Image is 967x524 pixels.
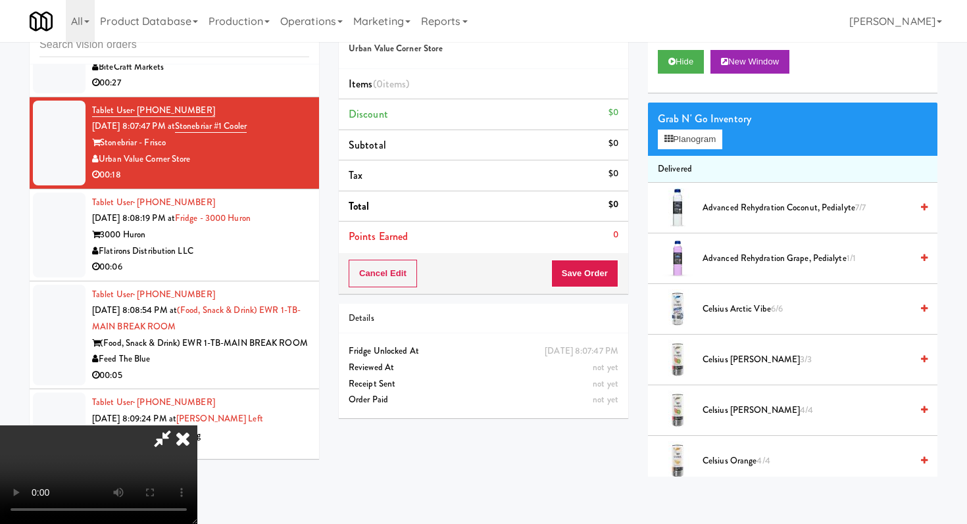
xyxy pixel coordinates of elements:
[30,189,319,281] li: Tablet User· [PHONE_NUMBER][DATE] 8:08:19 PM atFridge - 3000 Huron3000 HuronFlatirons Distributio...
[176,412,263,425] a: [PERSON_NAME] Left
[92,304,301,333] a: (Food, Snack & Drink) EWR 1-TB-MAIN BREAK ROOM
[92,335,309,352] div: (Food, Snack & Drink) EWR 1-TB-MAIN BREAK ROOM
[697,250,928,267] div: Advanced Rehydration Grape, Pedialyte1/1
[92,368,309,384] div: 00:05
[697,200,928,216] div: Advanced Rehydration Coconut, Pedialyte7/7
[133,288,215,300] span: · [PHONE_NUMBER]
[349,168,362,183] span: Tax
[771,302,783,315] span: 6/6
[349,343,618,360] div: Fridge Unlocked At
[39,33,309,57] input: Search vision orders
[847,252,856,264] span: 1/1
[92,104,215,117] a: Tablet User· [PHONE_NUMBER]
[30,389,319,481] li: Tablet User· [PHONE_NUMBER][DATE] 8:09:24 PM at[PERSON_NAME] Left[PERSON_NAME] PrintingTopVendCo0...
[30,10,53,33] img: Micromart
[92,304,177,316] span: [DATE] 8:08:54 PM at
[658,130,722,149] button: Planogram
[545,343,618,360] div: [DATE] 8:07:47 PM
[349,137,386,153] span: Subtotal
[697,301,928,318] div: Celsius Arctic Vibe6/6
[92,288,215,300] a: Tablet User· [PHONE_NUMBER]
[373,76,410,91] span: (0 )
[613,227,618,243] div: 0
[92,151,309,168] div: Urban Value Corner Store
[703,402,911,419] span: Celsius [PERSON_NAME]
[697,352,928,368] div: Celsius [PERSON_NAME]3/3
[648,156,937,183] li: Delivered
[608,166,618,182] div: $0
[608,197,618,213] div: $0
[175,212,251,224] a: Fridge - 3000 Huron
[697,453,928,469] div: Celsius Orange4/4
[92,120,175,132] span: [DATE] 8:07:47 PM at
[133,196,215,208] span: · [PHONE_NUMBER]
[92,443,309,460] div: TopVendCo
[92,196,215,208] a: Tablet User· [PHONE_NUMBER]
[855,201,866,214] span: 7/7
[92,243,309,260] div: Flatirons Distribution LLC
[800,353,812,366] span: 3/3
[92,135,309,151] div: Stonebriar - Frisco
[349,392,618,408] div: Order Paid
[551,260,618,287] button: Save Order
[30,281,319,390] li: Tablet User· [PHONE_NUMBER][DATE] 8:08:54 PM at(Food, Snack & Drink) EWR 1-TB-MAIN BREAK ROOM(Foo...
[92,351,309,368] div: Feed The Blue
[30,97,319,189] li: Tablet User· [PHONE_NUMBER][DATE] 8:07:47 PM atStonebriar #1 CoolerStonebriar - FriscoUrban Value...
[349,76,409,91] span: Items
[383,76,407,91] ng-pluralize: items
[756,454,770,467] span: 4/4
[658,109,928,129] div: Grab N' Go Inventory
[349,199,370,214] span: Total
[593,393,618,406] span: not yet
[349,360,618,376] div: Reviewed At
[92,259,309,275] div: 00:06
[703,250,911,267] span: Advanced Rehydration Grape, Pedialyte
[92,412,176,425] span: [DATE] 8:09:24 PM at
[710,50,789,74] button: New Window
[593,361,618,373] span: not yet
[349,376,618,393] div: Receipt Sent
[703,200,911,216] span: Advanced Rehydration Coconut, Pedialyte
[608,135,618,152] div: $0
[608,105,618,121] div: $0
[703,352,911,368] span: Celsius [PERSON_NAME]
[349,229,408,244] span: Points Earned
[133,396,215,408] span: · [PHONE_NUMBER]
[658,50,704,74] button: Hide
[92,167,309,183] div: 00:18
[703,453,911,469] span: Celsius Orange
[349,310,618,327] div: Details
[349,260,417,287] button: Cancel Edit
[349,44,618,54] h5: Urban Value Corner Store
[92,75,309,91] div: 00:27
[349,107,388,122] span: Discount
[133,104,215,116] span: · [PHONE_NUMBER]
[800,404,813,416] span: 4/4
[175,120,247,133] a: Stonebriar #1 Cooler
[593,377,618,390] span: not yet
[92,227,309,243] div: 3000 Huron
[92,212,175,224] span: [DATE] 8:08:19 PM at
[92,396,215,408] a: Tablet User· [PHONE_NUMBER]
[92,59,309,76] div: BiteCraft Markets
[697,402,928,419] div: Celsius [PERSON_NAME]4/4
[703,301,911,318] span: Celsius Arctic Vibe
[92,427,309,444] div: [PERSON_NAME] Printing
